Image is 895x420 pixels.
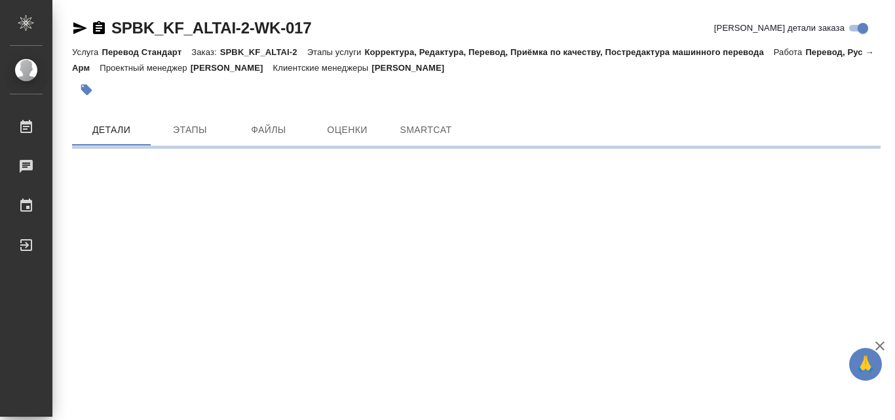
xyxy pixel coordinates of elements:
[72,47,102,57] p: Услуга
[371,63,454,73] p: [PERSON_NAME]
[316,122,379,138] span: Оценки
[364,47,773,57] p: Корректура, Редактура, Перевод, Приёмка по качеству, Постредактура машинного перевода
[91,20,107,36] button: Скопировать ссылку
[159,122,221,138] span: Этапы
[102,47,191,57] p: Перевод Стандарт
[394,122,457,138] span: SmartCat
[307,47,365,57] p: Этапы услуги
[72,75,101,104] button: Добавить тэг
[849,348,882,381] button: 🙏
[854,351,877,378] span: 🙏
[100,63,190,73] p: Проектный менеджер
[220,47,307,57] p: SPBK_KF_ALTAI-2
[774,47,806,57] p: Работа
[237,122,300,138] span: Файлы
[111,19,311,37] a: SPBK_KF_ALTAI-2-WK-017
[191,63,273,73] p: [PERSON_NAME]
[80,122,143,138] span: Детали
[714,22,845,35] span: [PERSON_NAME] детали заказа
[191,47,219,57] p: Заказ:
[273,63,372,73] p: Клиентские менеджеры
[72,20,88,36] button: Скопировать ссылку для ЯМессенджера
